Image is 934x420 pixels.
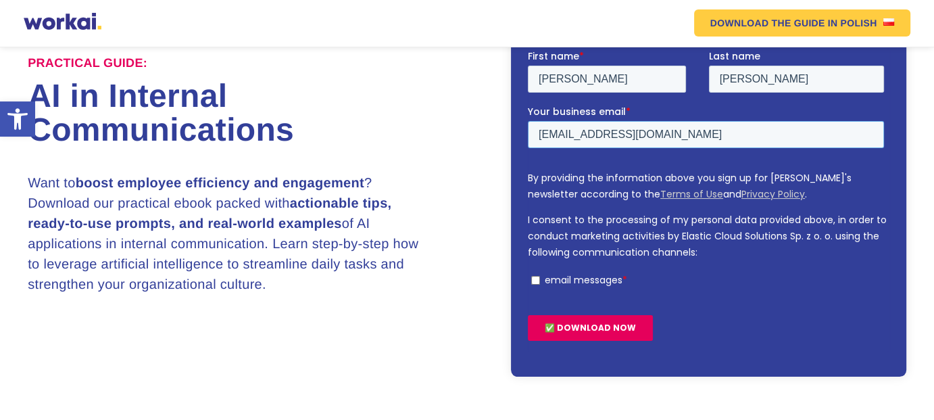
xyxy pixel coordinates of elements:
[883,18,894,26] img: US flag
[28,80,467,147] h1: AI in Internal Communications
[710,18,825,28] em: DOWNLOAD THE GUIDE
[528,49,889,352] iframe: Form 0
[28,56,147,71] label: Practical Guide:
[28,173,423,295] h3: Want to ? Download our practical ebook packed with of AI applications in internal communication. ...
[76,176,364,191] strong: boost employee efficiency and engagement
[694,9,911,37] a: DOWNLOAD THE GUIDEIN POLISHUS flag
